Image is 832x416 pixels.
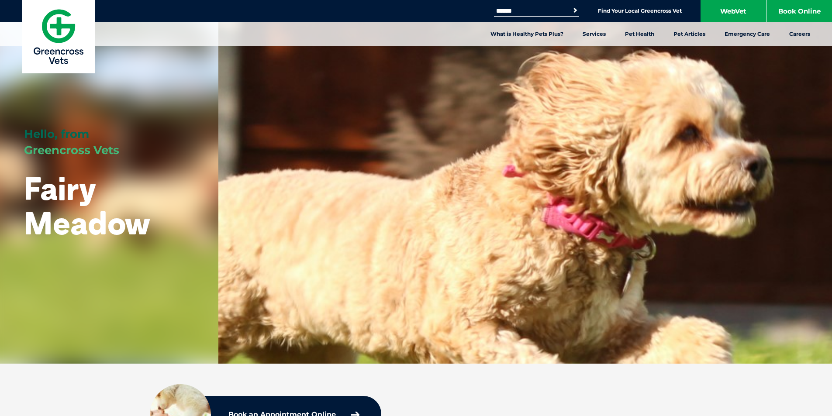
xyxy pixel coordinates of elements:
a: Services [573,22,615,46]
span: Greencross Vets [24,143,119,157]
a: What is Healthy Pets Plus? [481,22,573,46]
button: Search [571,6,580,15]
h1: Fairy Meadow [24,171,194,240]
a: Pet Health [615,22,664,46]
a: Careers [780,22,820,46]
a: Pet Articles [664,22,715,46]
a: Emergency Care [715,22,780,46]
span: Hello, from [24,127,89,141]
a: Find Your Local Greencross Vet [598,7,682,14]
